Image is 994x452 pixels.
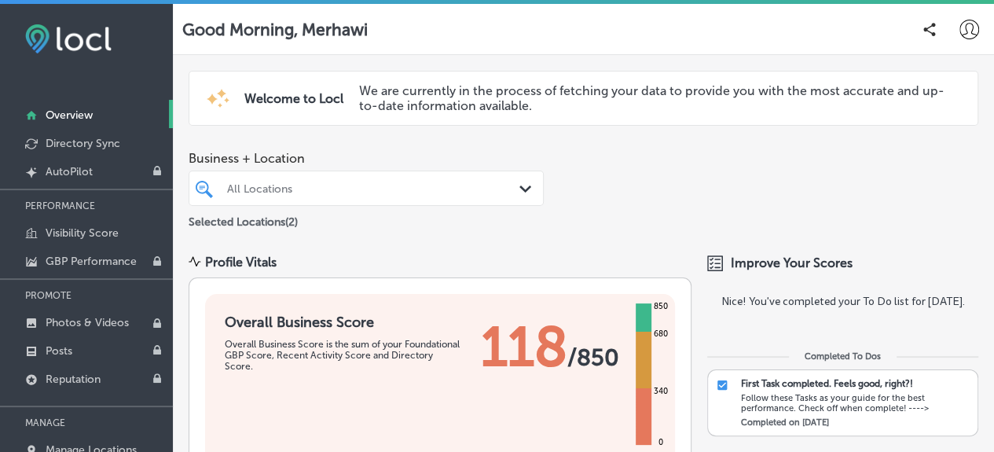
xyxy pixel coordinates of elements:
div: Completed To Dos [805,351,881,362]
p: Overview [46,108,93,122]
p: AutoPilot [46,165,93,178]
h1: Overall Business Score [225,314,460,331]
div: 850 [651,300,671,313]
label: Completed on [DATE] [741,417,829,428]
div: Profile Vitals [205,255,277,270]
p: GBP Performance [46,255,137,268]
label: Nice! You've completed your To Do list for [DATE]. [707,294,978,309]
div: 680 [651,328,671,340]
p: Selected Locations ( 2 ) [189,209,298,229]
p: Good Morning, Merhawi [182,20,368,39]
p: First Task completed. Feels good, right?! [741,378,913,389]
span: Business + Location [189,151,544,166]
div: Follow these Tasks as your guide for the best performance. Check off when complete! ----> [741,393,970,413]
p: Directory Sync [46,137,120,150]
p: Visibility Score [46,226,119,240]
p: We are currently in the process of fetching your data to provide you with the most accurate and u... [359,83,954,113]
span: Improve Your Scores [731,255,853,270]
div: All Locations [227,182,521,195]
div: Overall Business Score is the sum of your Foundational GBP Score, Recent Activity Score and Direc... [225,339,460,372]
span: 118 [481,314,567,380]
p: Reputation [46,373,101,386]
span: / 850 [567,344,619,372]
div: 0 [655,436,666,449]
p: Photos & Videos [46,316,129,329]
img: fda3e92497d09a02dc62c9cd864e3231.png [25,24,112,53]
span: Welcome to Locl [244,91,343,106]
div: 340 [651,385,671,398]
p: Posts [46,344,72,358]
